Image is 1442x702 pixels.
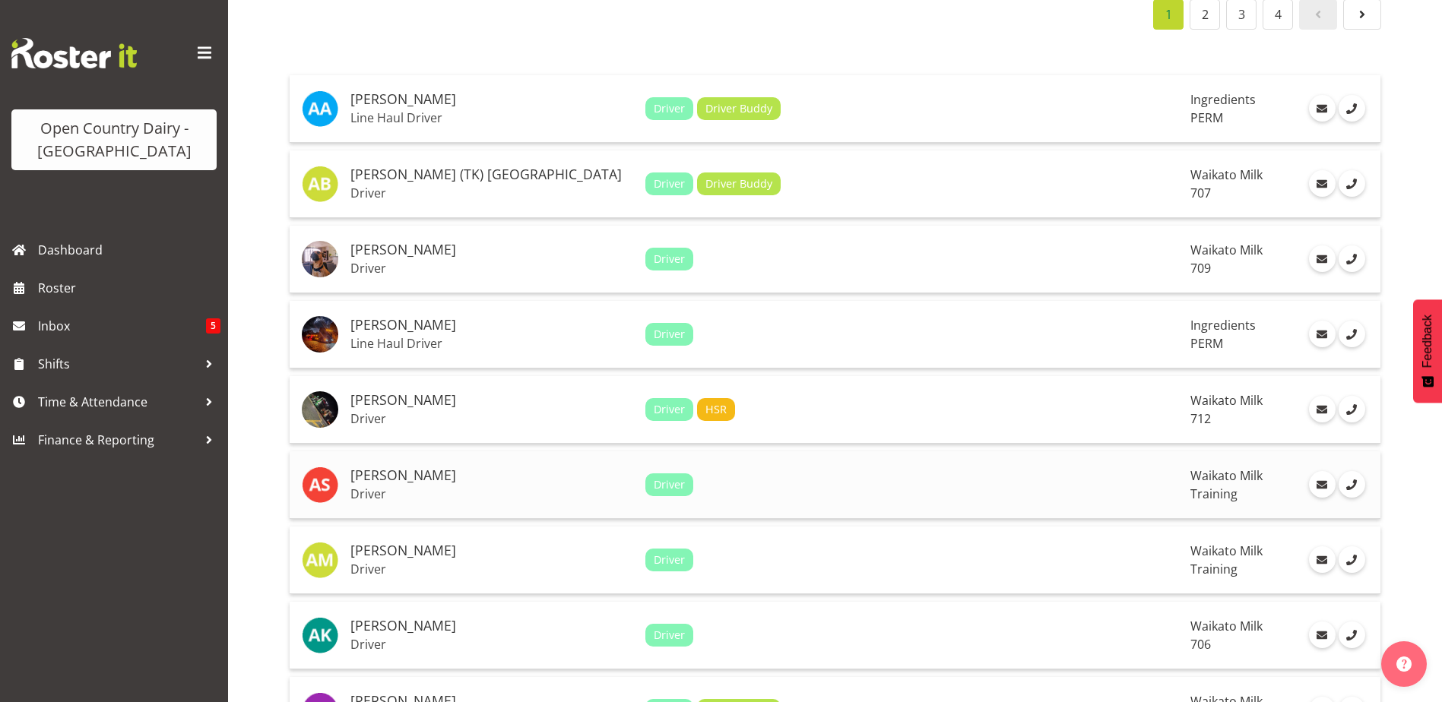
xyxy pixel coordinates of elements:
[350,318,633,333] h5: [PERSON_NAME]
[1421,315,1434,368] span: Feedback
[1413,299,1442,403] button: Feedback - Show survey
[1190,166,1263,183] span: Waikato Milk
[1190,542,1263,559] span: Waikato Milk
[1339,546,1365,573] a: Call Employee
[1309,546,1336,573] a: Email Employee
[654,627,685,643] span: Driver
[1309,245,1336,272] a: Email Employee
[1339,245,1365,272] a: Call Employee
[654,552,685,568] span: Driver
[38,239,220,261] span: Dashboard
[1339,321,1365,347] a: Call Employee
[1190,410,1211,427] span: 712
[302,241,338,277] img: alex-barclayd877fa5d6d91228f431b11d7c95ff4e8.png
[350,486,633,501] p: Driver
[654,251,685,267] span: Driver
[302,90,338,127] img: abhilash-antony8160.jpg
[1309,170,1336,197] a: Email Employee
[27,117,201,163] div: Open Country Dairy - [GEOGRAPHIC_DATA]
[350,110,633,125] p: Line Haul Driver
[38,428,198,451] span: Finance & Reporting
[302,466,338,503] img: andre-syben11918.jpg
[705,401,727,418] span: HSR
[1309,95,1336,122] a: Email Employee
[302,166,338,202] img: alan-bedford8161.jpg
[1190,392,1263,409] span: Waikato Milk
[350,167,633,182] h5: [PERSON_NAME] (TK) [GEOGRAPHIC_DATA]
[350,242,633,258] h5: [PERSON_NAME]
[1339,170,1365,197] a: Call Employee
[350,92,633,107] h5: [PERSON_NAME]
[1190,467,1263,484] span: Waikato Milk
[350,637,633,652] p: Driver
[654,326,685,343] span: Driver
[38,391,198,413] span: Time & Attendance
[1339,471,1365,498] a: Call Employee
[1190,185,1211,201] span: 707
[654,175,685,192] span: Driver
[1190,242,1263,258] span: Waikato Milk
[302,542,338,578] img: andrew-murphy11919.jpg
[350,543,633,558] h5: [PERSON_NAME]
[1190,335,1223,352] span: PERM
[350,411,633,426] p: Driver
[350,468,633,483] h5: [PERSON_NAME]
[206,318,220,334] span: 5
[1190,109,1223,126] span: PERM
[38,353,198,375] span: Shifts
[350,336,633,351] p: Line Haul Driver
[654,100,685,117] span: Driver
[1309,471,1336,498] a: Email Employee
[1339,621,1365,648] a: Call Employee
[11,38,137,68] img: Rosterit website logo
[1190,91,1256,108] span: Ingredients
[1339,95,1365,122] a: Call Employee
[1190,485,1238,502] span: Training
[350,561,633,577] p: Driver
[38,277,220,299] span: Roster
[38,315,206,337] span: Inbox
[1396,656,1412,672] img: help-xxl-2.png
[1309,321,1336,347] a: Email Employee
[1190,618,1263,634] span: Waikato Milk
[705,175,772,192] span: Driver Buddy
[654,401,685,418] span: Driver
[350,261,633,276] p: Driver
[350,618,633,634] h5: [PERSON_NAME]
[350,393,633,408] h5: [PERSON_NAME]
[1190,636,1211,653] span: 706
[705,100,772,117] span: Driver Buddy
[654,476,685,493] span: Driver
[302,391,338,428] img: amrik-singh03ac6be936c81c43ac146ad11541ec6c.png
[1309,621,1336,648] a: Email Employee
[1190,317,1256,334] span: Ingredients
[1309,396,1336,422] a: Email Employee
[302,617,338,653] img: andrew-kearns11239.jpg
[1190,260,1211,277] span: 709
[302,316,338,353] img: amba-swann7ed9d8112a71dfd9dade164ec80c2a42.png
[350,185,633,201] p: Driver
[1339,396,1365,422] a: Call Employee
[1190,561,1238,577] span: Training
